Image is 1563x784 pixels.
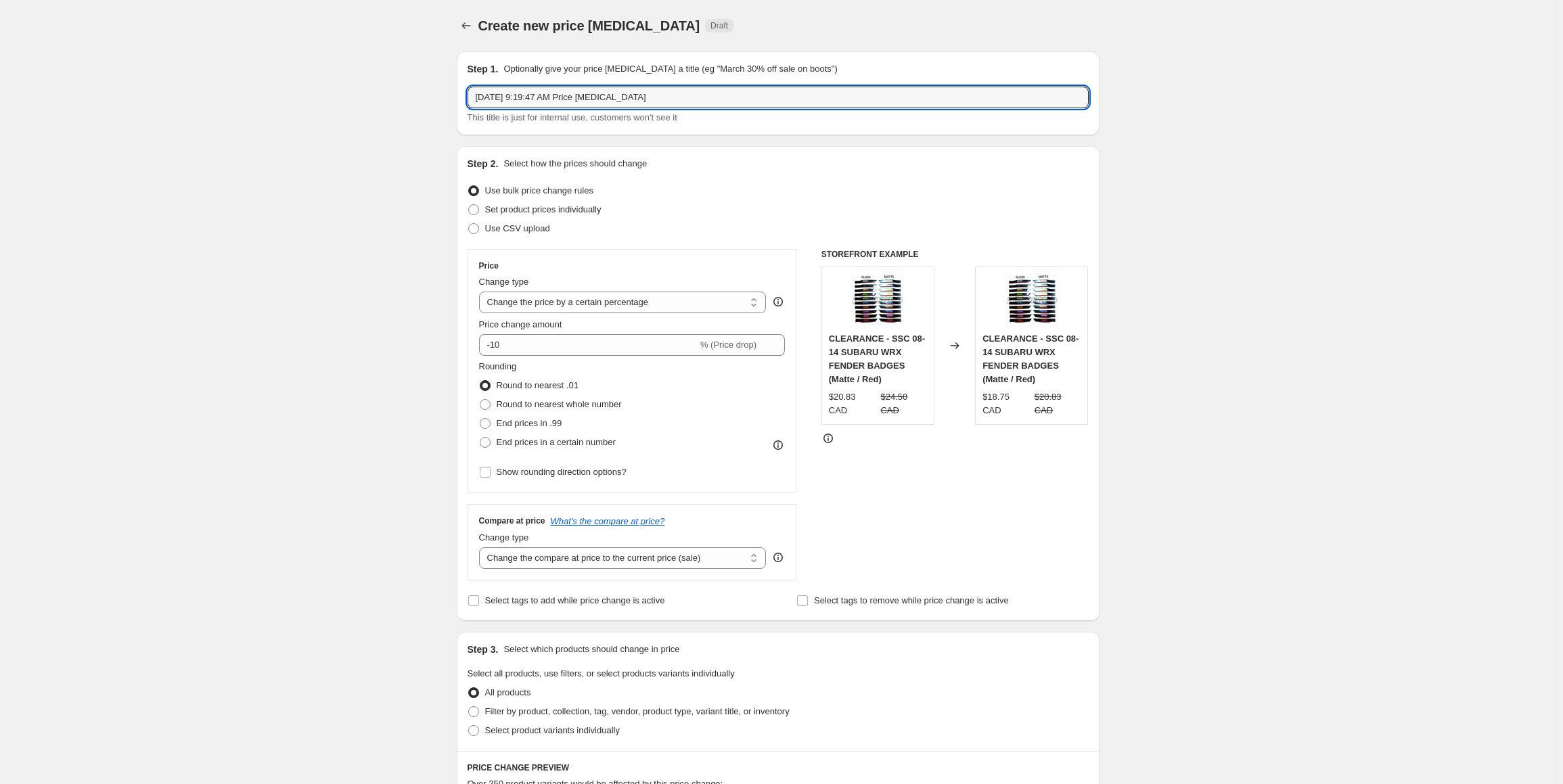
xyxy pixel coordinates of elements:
input: 30% off holiday sale [468,87,1089,108]
span: $20.83 CAD [1035,392,1062,415]
span: Change type [479,532,529,543]
span: End prices in .99 [497,418,562,428]
span: CLEARANCE - SSC 08-14 SUBARU WRX FENDER BADGES (Matte / Red) [982,333,1079,384]
span: Select tags to remove while price change is active [814,595,1009,605]
span: Rounding [479,361,517,371]
span: Create new price [MEDICAL_DATA] [478,18,700,33]
span: Round to nearest whole number [497,399,622,409]
h3: Price [479,260,499,271]
img: Polish_20200426_225400094_80x.jpg [1005,274,1059,328]
span: Select product variants individually [485,725,620,735]
h6: STOREFRONT EXAMPLE [821,249,1089,260]
button: Price change jobs [457,16,476,35]
p: Select which products should change in price [503,643,679,656]
span: $18.75 CAD [982,392,1010,415]
p: Optionally give your price [MEDICAL_DATA] a title (eg "March 30% off sale on boots") [503,62,837,76]
span: End prices in a certain number [497,437,616,447]
span: $24.50 CAD [880,392,907,415]
span: Change type [479,277,529,287]
span: % (Price drop) [700,340,756,350]
img: Polish_20200426_225400094_80x.jpg [851,274,905,328]
div: help [771,295,785,308]
span: $20.83 CAD [829,392,856,415]
span: Show rounding direction options? [497,467,627,477]
span: Set product prices individually [485,204,602,214]
span: CLEARANCE - SSC 08-14 SUBARU WRX FENDER BADGES (Matte / Red) [829,333,925,384]
span: Filter by product, collection, tag, vendor, product type, variant title, or inventory [485,706,790,716]
h2: Step 1. [468,62,499,76]
h6: PRICE CHANGE PREVIEW [468,762,1089,773]
input: -15 [479,334,698,356]
span: Round to nearest .01 [497,380,579,390]
h2: Step 3. [468,643,499,656]
p: Select how the prices should change [503,157,647,170]
h3: Compare at price [479,515,545,526]
span: Use CSV upload [485,223,550,233]
span: Select tags to add while price change is active [485,595,665,605]
span: Price change amount [479,319,562,329]
span: Select all products, use filters, or select products variants individually [468,668,735,678]
span: All products [485,687,531,697]
span: This title is just for internal use, customers won't see it [468,112,677,122]
h2: Step 2. [468,157,499,170]
button: What's the compare at price? [551,516,665,526]
div: help [771,551,785,564]
span: Use bulk price change rules [485,185,593,195]
span: Draft [710,20,728,31]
